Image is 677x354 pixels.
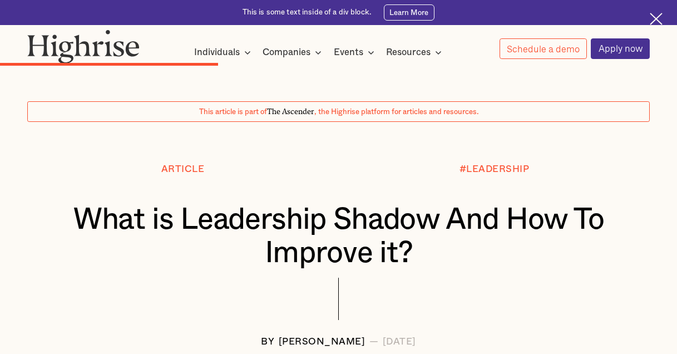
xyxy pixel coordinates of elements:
a: Learn More [384,4,435,21]
div: Individuals [194,46,254,59]
span: This article is part of [199,108,267,116]
div: — [369,337,379,347]
div: [DATE] [383,337,416,347]
div: Companies [263,46,325,59]
div: BY [261,337,274,347]
a: Schedule a demo [500,38,587,59]
img: Highrise logo [27,29,140,63]
div: [PERSON_NAME] [279,337,365,347]
h1: What is Leadership Shadow And How To Improve it? [53,204,624,270]
div: Individuals [194,46,240,59]
div: Events [334,46,363,59]
div: #LEADERSHIP [459,164,530,175]
span: , the Highrise platform for articles and resources. [314,108,478,116]
div: Resources [386,46,445,59]
div: Companies [263,46,310,59]
div: Resources [386,46,431,59]
div: This is some text inside of a div block. [243,8,371,18]
div: Events [334,46,378,59]
a: Apply now [591,38,650,59]
div: Article [161,164,205,175]
img: Cross icon [650,13,663,26]
span: The Ascender [267,106,314,115]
